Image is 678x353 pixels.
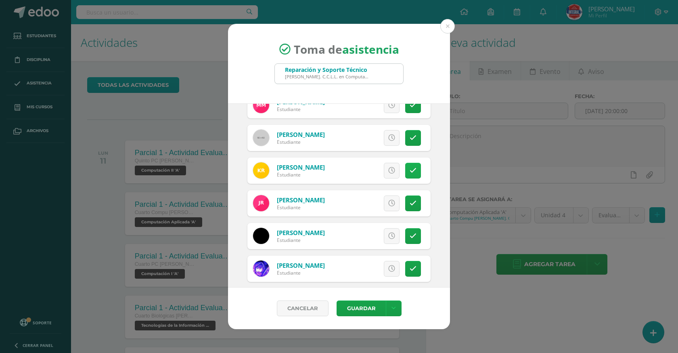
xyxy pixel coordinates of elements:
[277,163,325,171] a: [PERSON_NAME]
[345,130,368,145] span: Excusa
[294,42,399,57] span: Toma de
[277,171,325,178] div: Estudiante
[345,98,368,113] span: Excusa
[253,195,269,211] img: 1cb40c81d88a1aae3e887cbb04ab0f94.png
[277,300,329,316] a: Cancelar
[345,261,368,276] span: Excusa
[277,130,325,139] a: [PERSON_NAME]
[285,66,370,74] div: Reparación y Soporte Técnico
[275,64,403,84] input: Busca un grado o sección aquí...
[253,97,269,113] img: 8fdd8fac0e82f0142bbb1f09c3563bca.png
[277,204,325,211] div: Estudiante
[285,74,370,80] div: [PERSON_NAME]. C.C.L.L. en Computación 'A'
[342,42,399,57] strong: asistencia
[337,300,386,316] button: Guardar
[345,196,368,211] span: Excusa
[345,163,368,178] span: Excusa
[277,229,325,237] a: [PERSON_NAME]
[345,229,368,244] span: Excusa
[277,269,325,276] div: Estudiante
[253,130,269,146] img: 60x60
[253,162,269,179] img: 8171c2de9b0878caaf9a81b026231cd7.png
[277,196,325,204] a: [PERSON_NAME]
[253,228,269,244] img: c1acc112a1786531c174d1bd817e9bba.png
[277,139,325,145] div: Estudiante
[277,106,325,113] div: Estudiante
[440,19,455,34] button: Close (Esc)
[277,261,325,269] a: [PERSON_NAME]
[253,261,269,277] img: e6f4d705a7625f03906428bddb460117.png
[277,237,325,244] div: Estudiante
